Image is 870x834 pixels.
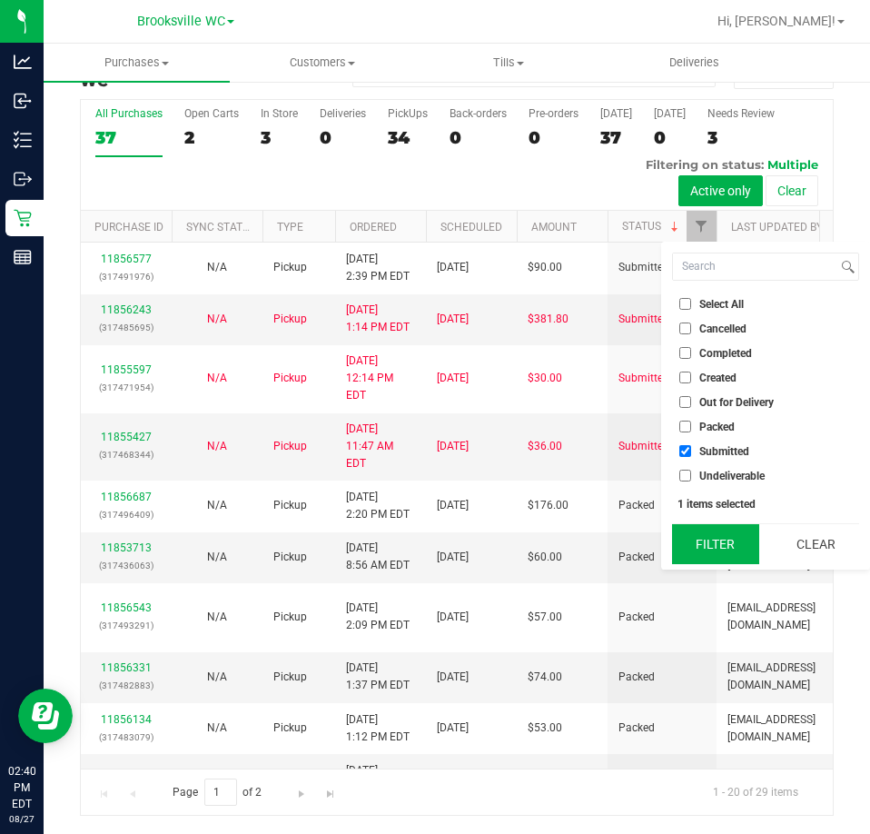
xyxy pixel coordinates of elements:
[388,127,428,148] div: 34
[440,221,502,233] a: Scheduled
[528,370,562,387] span: $30.00
[230,44,416,82] a: Customers
[101,253,152,265] a: 11856577
[529,107,578,120] div: Pre-orders
[207,721,227,734] span: Not Applicable
[8,812,35,826] p: 08/27
[92,446,161,463] p: (317468344)
[95,107,163,120] div: All Purchases
[207,311,227,328] button: N/A
[207,497,227,514] button: N/A
[600,127,632,148] div: 37
[707,127,775,148] div: 3
[261,107,298,120] div: In Store
[677,498,854,511] div: 1 items selected
[672,524,759,564] button: Filter
[618,259,669,276] span: Submitted
[101,491,152,503] a: 11856687
[277,221,303,233] a: Type
[699,299,744,310] span: Select All
[346,660,410,694] span: [DATE] 1:37 PM EDT
[231,55,415,71] span: Customers
[207,551,227,563] span: Not Applicable
[92,557,161,574] p: (317436063)
[101,363,152,376] a: 11855597
[622,220,682,233] a: Status
[92,506,161,523] p: (317496409)
[207,549,227,566] button: N/A
[207,259,227,276] button: N/A
[273,311,307,328] span: Pickup
[92,677,161,694] p: (317482883)
[601,44,787,82] a: Deliveries
[92,319,161,336] p: (317485695)
[699,446,749,457] span: Submitted
[717,14,835,28] span: Hi, [PERSON_NAME]!
[531,221,577,233] a: Amount
[207,611,227,623] span: Not Applicable
[417,55,601,71] span: Tills
[437,549,469,566] span: [DATE]
[14,170,32,188] inline-svg: Outbound
[92,729,161,746] p: (317483079)
[92,617,161,634] p: (317493291)
[289,779,315,803] a: Go to the next page
[273,259,307,276] span: Pickup
[618,370,669,387] span: Submitted
[14,92,32,110] inline-svg: Inbound
[707,107,775,120] div: Needs Review
[273,438,307,455] span: Pickup
[679,470,691,482] input: Undeliverable
[273,720,307,737] span: Pickup
[101,303,152,316] a: 11856243
[679,298,691,310] input: Select All
[388,107,428,120] div: PickUps
[346,352,415,405] span: [DATE] 12:14 PM EDT
[8,763,35,812] p: 02:40 PM EDT
[654,107,686,120] div: [DATE]
[699,422,735,432] span: Packed
[654,127,686,148] div: 0
[600,107,632,120] div: [DATE]
[346,421,415,473] span: [DATE] 11:47 AM EDT
[731,221,823,233] a: Last Updated By
[646,157,764,172] span: Filtering on status:
[18,689,73,743] iframe: Resource center
[273,549,307,566] span: Pickup
[346,711,410,746] span: [DATE] 1:12 PM EDT
[137,14,225,29] span: Brooksville WC
[14,248,32,266] inline-svg: Reports
[273,497,307,514] span: Pickup
[186,221,256,233] a: Sync Status
[92,268,161,285] p: (317491976)
[450,107,507,120] div: Back-orders
[699,471,765,482] span: Undeliverable
[14,131,32,149] inline-svg: Inventory
[207,313,227,325] span: Not Applicable
[14,53,32,71] inline-svg: Analytics
[698,779,813,806] span: 1 - 20 of 29 items
[184,107,239,120] div: Open Carts
[437,438,469,455] span: [DATE]
[528,669,562,686] span: $74.00
[273,609,307,626] span: Pickup
[699,372,737,383] span: Created
[437,609,469,626] span: [DATE]
[673,253,837,280] input: Search
[618,720,655,737] span: Packed
[101,601,152,614] a: 11856543
[261,127,298,148] div: 3
[346,600,410,634] span: [DATE] 2:09 PM EDT
[101,713,152,726] a: 11856134
[317,779,343,803] a: Go to the last page
[679,445,691,457] input: Submitted
[687,211,717,242] a: Filter
[157,779,277,807] span: Page of 2
[618,311,669,328] span: Submitted
[528,549,562,566] span: $60.00
[645,55,744,71] span: Deliveries
[346,302,410,336] span: [DATE] 1:14 PM EDT
[346,489,410,523] span: [DATE] 2:20 PM EDT
[207,499,227,511] span: Not Applicable
[416,44,602,82] a: Tills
